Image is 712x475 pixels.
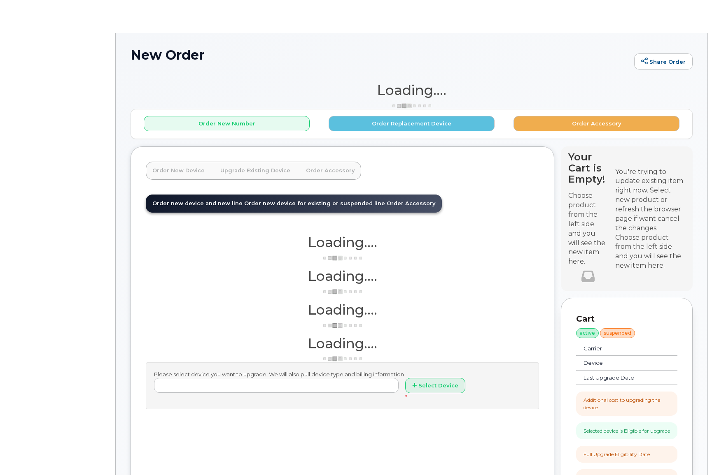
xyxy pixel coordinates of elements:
[615,233,685,271] div: Choose product from the left side and you will see the new item here.
[329,116,495,131] button: Order Replacement Device
[131,48,630,62] h1: New Order
[144,116,310,131] button: Order New Number
[299,162,361,180] a: Order Accessory
[131,83,693,97] h1: Loading....
[146,336,539,351] h1: Loading....
[391,103,432,109] img: ajax-loader-3a6953c30dc77f0bf724df975f13086db4f4c1262e45940f03d1251963f1bf2e.gif
[584,451,650,458] div: Full Upgrade Eligibility Date
[146,235,539,250] h1: Loading....
[146,302,539,317] h1: Loading....
[568,151,608,185] h4: Your Cart is Empty!
[576,371,659,385] td: Last Upgrade Date
[584,427,670,434] div: Selected device is Eligible for upgrade
[322,356,363,362] img: ajax-loader-3a6953c30dc77f0bf724df975f13086db4f4c1262e45940f03d1251963f1bf2e.gif
[152,200,243,206] span: Order new device and new line
[214,162,297,180] a: Upgrade Existing Device
[514,116,679,131] button: Order Accessory
[576,356,659,371] td: Device
[576,313,677,325] p: Cart
[146,269,539,283] h1: Loading....
[576,328,599,338] div: active
[568,191,608,266] p: Choose product from the left side and you will see the new item here.
[615,167,685,233] div: You're trying to update existing item right now. Select new product or refresh the browser page i...
[584,396,670,410] div: Additional cost to upgrading the device
[244,200,385,206] span: Order new device for existing or suspended line
[146,362,539,409] div: Please select device you want to upgrade. We will also pull device type and billing information.
[322,255,363,261] img: ajax-loader-3a6953c30dc77f0bf724df975f13086db4f4c1262e45940f03d1251963f1bf2e.gif
[576,341,659,356] td: Carrier
[322,289,363,295] img: ajax-loader-3a6953c30dc77f0bf724df975f13086db4f4c1262e45940f03d1251963f1bf2e.gif
[600,328,635,338] div: suspended
[405,378,465,393] button: Select Device
[322,322,363,329] img: ajax-loader-3a6953c30dc77f0bf724df975f13086db4f4c1262e45940f03d1251963f1bf2e.gif
[634,53,693,70] a: Share Order
[146,162,211,180] a: Order New Device
[387,200,435,206] span: Order Accessory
